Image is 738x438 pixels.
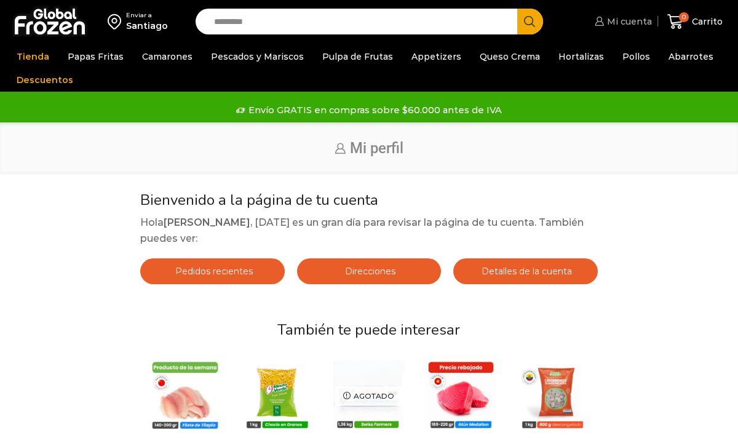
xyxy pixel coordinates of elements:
strong: [PERSON_NAME] [164,217,250,228]
span: También te puede interesar [277,320,460,340]
a: Pollos [616,45,656,68]
a: Appetizers [405,45,467,68]
button: Search button [517,9,543,34]
a: Abarrotes [662,45,720,68]
a: Direcciones [297,258,441,284]
a: Tienda [10,45,55,68]
a: Detalles de la cuenta [453,258,597,284]
p: Hola , [DATE] es un gran día para revisar la página de tu cuenta. También puedes ver: [140,215,597,246]
a: Papas Fritas [61,45,130,68]
span: Detalles de la cuenta [478,266,572,277]
a: Camarones [136,45,199,68]
a: Pulpa de Frutas [316,45,399,68]
a: Pescados y Mariscos [205,45,310,68]
a: Queso Crema [474,45,546,68]
span: Mi perfil [350,140,403,157]
a: Mi cuenta [592,9,652,34]
a: 0 Carrito [664,7,726,36]
a: Descuentos [10,68,79,92]
p: Agotado [335,386,403,407]
span: Carrito [689,15,723,28]
span: Bienvenido a la página de tu cuenta [140,190,378,210]
div: Santiago [126,20,168,32]
div: Enviar a [126,11,168,20]
a: Pedidos recientes [140,258,284,284]
span: 0 [679,12,689,22]
span: Direcciones [342,266,395,277]
span: Mi cuenta [604,15,652,28]
a: Hortalizas [552,45,610,68]
span: Pedidos recientes [172,266,253,277]
img: address-field-icon.svg [108,11,126,32]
